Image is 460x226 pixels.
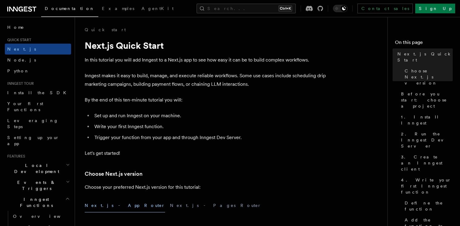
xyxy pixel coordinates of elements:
span: Node.js [7,58,36,62]
a: Setting up your app [5,132,71,149]
a: AgentKit [138,2,177,16]
a: Your first Functions [5,98,71,115]
a: Documentation [41,2,98,17]
kbd: Ctrl+K [279,5,292,12]
span: Before you start: choose a project [401,91,453,109]
a: Choose Next.js version [85,170,142,178]
a: Sign Up [415,4,455,13]
a: Leveraging Steps [5,115,71,132]
a: Home [5,22,71,33]
a: Examples [98,2,138,16]
p: In this tutorial you will add Inngest to a Next.js app to see how easy it can be to build complex... [85,56,327,64]
p: Let's get started! [85,149,327,158]
p: Inngest makes it easy to build, manage, and execute reliable workflows. Some use cases include sc... [85,71,327,88]
span: Define the function [405,200,453,212]
span: Python [7,68,29,73]
span: Next.js [7,47,36,52]
li: Trigger your function from your app and through Inngest Dev Server. [93,133,327,142]
span: Events & Triggers [5,179,66,191]
button: Search...Ctrl+K [197,4,296,13]
span: Home [7,24,24,30]
p: By the end of this ten-minute tutorial you will: [85,96,327,104]
span: Overview [13,214,75,219]
a: Choose Next.js version [402,65,453,88]
a: Python [5,65,71,76]
span: Local Development [5,162,66,174]
button: Inngest Functions [5,194,71,211]
span: Choose Next.js version [405,68,453,86]
span: Documentation [45,6,95,11]
a: Quick start [85,27,126,33]
span: Leveraging Steps [7,118,58,129]
li: Write your first Inngest function. [93,122,327,131]
span: 3. Create an Inngest client [401,154,453,172]
span: AgentKit [142,6,174,11]
button: Next.js - App Router [85,199,165,212]
a: Define the function [402,198,453,214]
span: Your first Functions [7,101,43,112]
button: Next.js - Pages Router [170,199,261,212]
h1: Next.js Quick Start [85,40,327,51]
li: Set up and run Inngest on your machine. [93,111,327,120]
a: 3. Create an Inngest client [399,151,453,174]
span: Setting up your app [7,135,59,146]
h4: On this page [395,39,453,48]
a: Contact sales [357,4,413,13]
span: 2. Run the Inngest Dev Server [401,131,453,149]
button: Local Development [5,160,71,177]
a: Next.js Quick Start [395,48,453,65]
a: 2. Run the Inngest Dev Server [399,128,453,151]
span: Features [5,154,25,159]
span: Next.js Quick Start [397,51,453,63]
button: Events & Triggers [5,177,71,194]
span: Inngest Functions [5,196,65,208]
a: Overview [11,211,71,222]
a: 1. Install Inngest [399,111,453,128]
a: Next.js [5,44,71,55]
a: Install the SDK [5,87,71,98]
a: 4. Write your first Inngest function [399,174,453,198]
p: Choose your preferred Next.js version for this tutorial: [85,183,327,191]
span: Quick start [5,38,31,42]
a: Node.js [5,55,71,65]
button: Toggle dark mode [333,5,347,12]
a: Before you start: choose a project [399,88,453,111]
span: Examples [102,6,134,11]
span: 4. Write your first Inngest function [401,177,453,195]
span: Inngest tour [5,81,34,86]
span: Install the SDK [7,90,70,95]
span: 1. Install Inngest [401,114,453,126]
